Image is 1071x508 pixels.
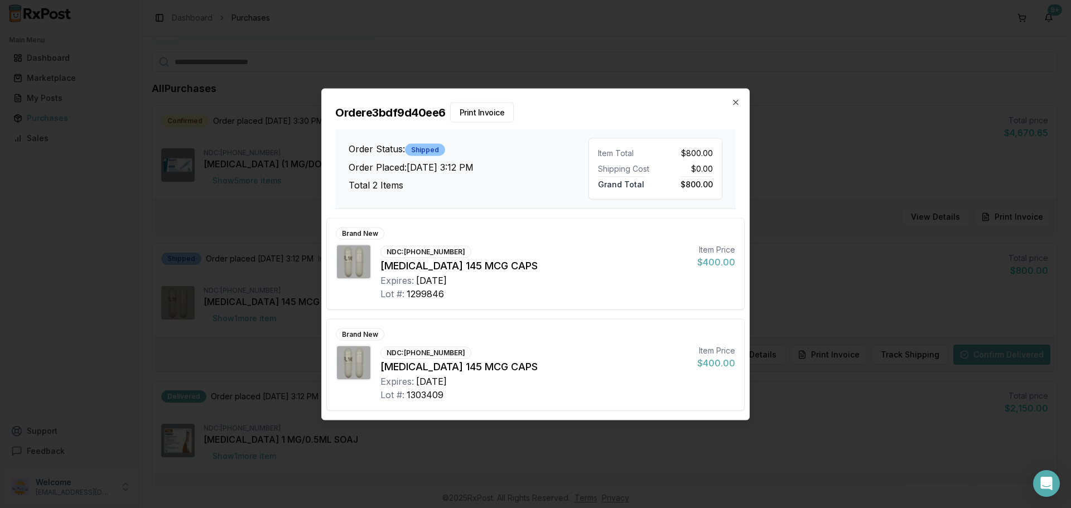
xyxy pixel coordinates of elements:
[337,346,370,379] img: Linzess 145 MCG CAPS
[380,287,404,300] div: Lot #:
[697,244,735,255] div: Item Price
[416,273,447,287] div: [DATE]
[349,160,588,173] h3: Order Placed: [DATE] 3:12 PM
[407,388,443,401] div: 1303409
[598,176,644,188] span: Grand Total
[416,374,447,388] div: [DATE]
[380,388,404,401] div: Lot #:
[380,258,688,273] div: [MEDICAL_DATA] 145 MCG CAPS
[336,328,384,340] div: Brand New
[660,163,713,174] div: $0.00
[697,345,735,356] div: Item Price
[337,245,370,278] img: Linzess 145 MCG CAPS
[407,287,444,300] div: 1299846
[450,102,514,122] button: Print Invoice
[681,176,713,188] span: $800.00
[335,102,736,122] h2: Order e3bdf9d40ee6
[681,147,713,158] span: $800.00
[349,142,588,156] h3: Order Status:
[697,255,735,268] div: $400.00
[380,245,471,258] div: NDC: [PHONE_NUMBER]
[349,178,588,191] h3: Total 2 Items
[380,346,471,359] div: NDC: [PHONE_NUMBER]
[697,356,735,369] div: $400.00
[380,273,414,287] div: Expires:
[380,359,688,374] div: [MEDICAL_DATA] 145 MCG CAPS
[405,143,445,156] div: Shipped
[380,374,414,388] div: Expires:
[598,163,651,174] div: Shipping Cost
[336,227,384,239] div: Brand New
[598,147,651,158] div: Item Total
